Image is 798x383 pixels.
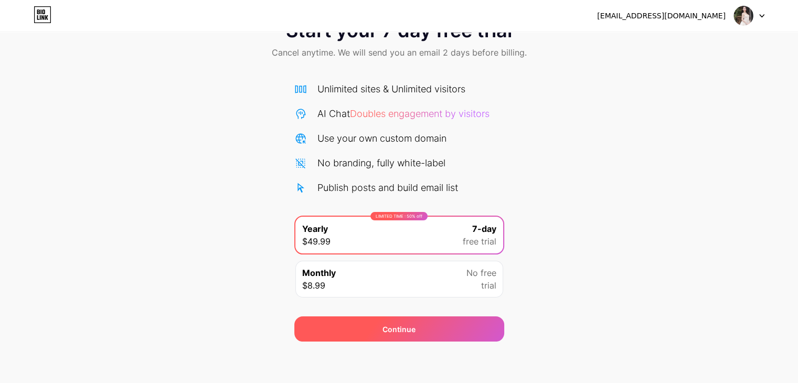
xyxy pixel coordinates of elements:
[472,222,496,235] span: 7-day
[317,131,446,145] div: Use your own custom domain
[350,108,490,119] span: Doubles engagement by visitors
[481,279,496,292] span: trial
[302,222,328,235] span: Yearly
[317,107,490,121] div: AI Chat
[466,267,496,279] span: No free
[370,212,428,220] div: LIMITED TIME : 50% off
[286,20,512,41] span: Start your 7 day free trial
[382,324,416,335] div: Continue
[733,6,753,26] img: Linh Vũ Thùy
[272,46,527,59] span: Cancel anytime. We will send you an email 2 days before billing.
[317,180,458,195] div: Publish posts and build email list
[302,279,325,292] span: $8.99
[463,235,496,248] span: free trial
[302,267,336,279] span: Monthly
[317,82,465,96] div: Unlimited sites & Unlimited visitors
[302,235,331,248] span: $49.99
[597,10,726,22] div: [EMAIL_ADDRESS][DOMAIN_NAME]
[317,156,445,170] div: No branding, fully white-label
